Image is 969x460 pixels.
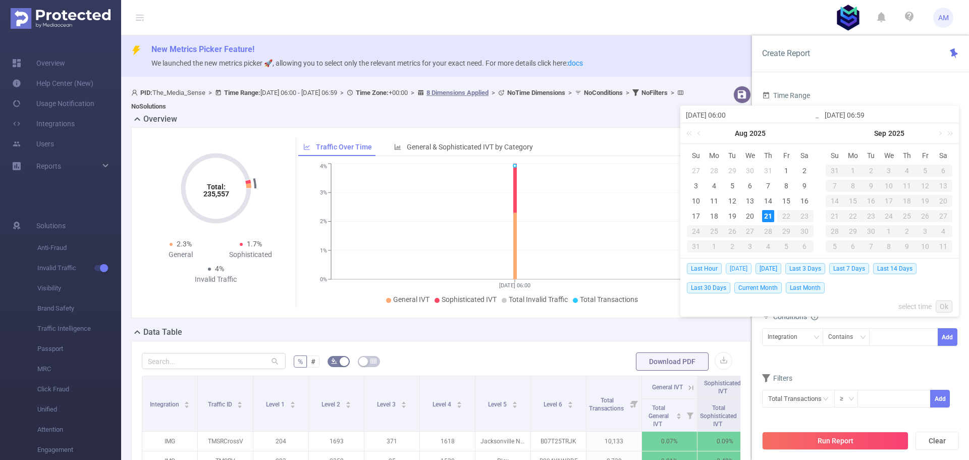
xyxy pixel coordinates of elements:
[723,193,741,209] td: August 12, 2025
[705,225,723,237] div: 25
[898,195,916,207] div: 18
[723,224,741,239] td: August 26, 2025
[844,224,862,239] td: September 29, 2025
[370,358,376,364] i: icon: table
[216,249,286,260] div: Sophisticated
[777,239,795,254] td: September 5, 2025
[442,295,497,303] span: Sophisticated IVT
[844,178,862,193] td: September 8, 2025
[741,240,760,252] div: 3
[759,148,777,163] th: Thu
[844,180,862,192] div: 8
[898,151,916,160] span: Th
[37,359,121,379] span: MRC
[146,249,216,260] div: General
[687,163,705,178] td: July 27, 2025
[759,239,777,254] td: September 4, 2025
[828,329,860,345] div: Contains
[826,240,844,252] div: 5
[777,224,795,239] td: August 29, 2025
[825,109,953,121] input: End date
[880,151,898,160] span: We
[916,432,959,450] button: Clear
[934,180,952,192] div: 13
[393,295,429,303] span: General IVT
[499,282,530,289] tspan: [DATE] 06:00
[880,239,898,254] td: October 8, 2025
[12,53,65,73] a: Overview
[785,263,825,274] span: Last 3 Days
[916,239,934,254] td: October 10, 2025
[705,240,723,252] div: 1
[408,89,417,96] span: >
[916,193,934,209] td: September 19, 2025
[131,45,141,56] i: icon: thunderbolt
[934,239,952,254] td: October 11, 2025
[748,123,767,143] a: 2025
[37,399,121,420] span: Unified
[37,278,121,298] span: Visibility
[143,326,182,338] h2: Data Table
[840,390,850,407] div: ≥
[826,239,844,254] td: October 5, 2025
[636,352,709,371] button: Download PDF
[795,193,814,209] td: August 16, 2025
[862,163,880,178] td: September 2, 2025
[723,151,741,160] span: Tu
[762,48,810,58] span: Create Report
[826,148,844,163] th: Sun
[36,156,61,176] a: Reports
[723,239,741,254] td: September 2, 2025
[862,209,880,224] td: September 23, 2025
[862,151,880,160] span: Tu
[795,151,814,160] span: Sa
[734,282,782,293] span: Current Month
[687,239,705,254] td: August 31, 2025
[303,143,310,150] i: icon: line-chart
[777,163,795,178] td: August 1, 2025
[934,224,952,239] td: October 4, 2025
[690,165,702,177] div: 27
[741,209,760,224] td: August 20, 2025
[898,209,916,224] td: September 25, 2025
[734,123,748,143] a: Aug
[780,195,792,207] div: 15
[898,297,932,316] a: select time
[795,224,814,239] td: August 30, 2025
[690,195,702,207] div: 10
[687,282,730,293] span: Last 30 Days
[934,193,952,209] td: September 20, 2025
[938,8,949,28] span: AM
[131,89,140,96] i: icon: user
[687,209,705,224] td: August 17, 2025
[37,440,121,460] span: Engagement
[916,148,934,163] th: Fri
[741,178,760,193] td: August 6, 2025
[151,44,254,54] span: New Metrics Picker Feature!
[726,165,738,177] div: 29
[826,165,844,177] div: 31
[206,183,225,191] tspan: Total:
[826,209,844,224] td: September 21, 2025
[934,210,952,222] div: 27
[723,148,741,163] th: Tue
[565,89,575,96] span: >
[687,224,705,239] td: August 24, 2025
[37,339,121,359] span: Passport
[426,89,489,96] u: 8 Dimensions Applied
[723,225,741,237] div: 26
[759,178,777,193] td: August 7, 2025
[773,313,818,321] span: Conditions
[898,193,916,209] td: September 18, 2025
[916,163,934,178] td: September 5, 2025
[741,148,760,163] th: Wed
[916,178,934,193] td: September 12, 2025
[826,224,844,239] td: September 28, 2025
[898,240,916,252] div: 9
[934,163,952,178] td: September 6, 2025
[780,165,792,177] div: 1
[741,151,760,160] span: We
[686,109,815,121] input: Start date
[916,195,934,207] div: 19
[759,240,777,252] div: 4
